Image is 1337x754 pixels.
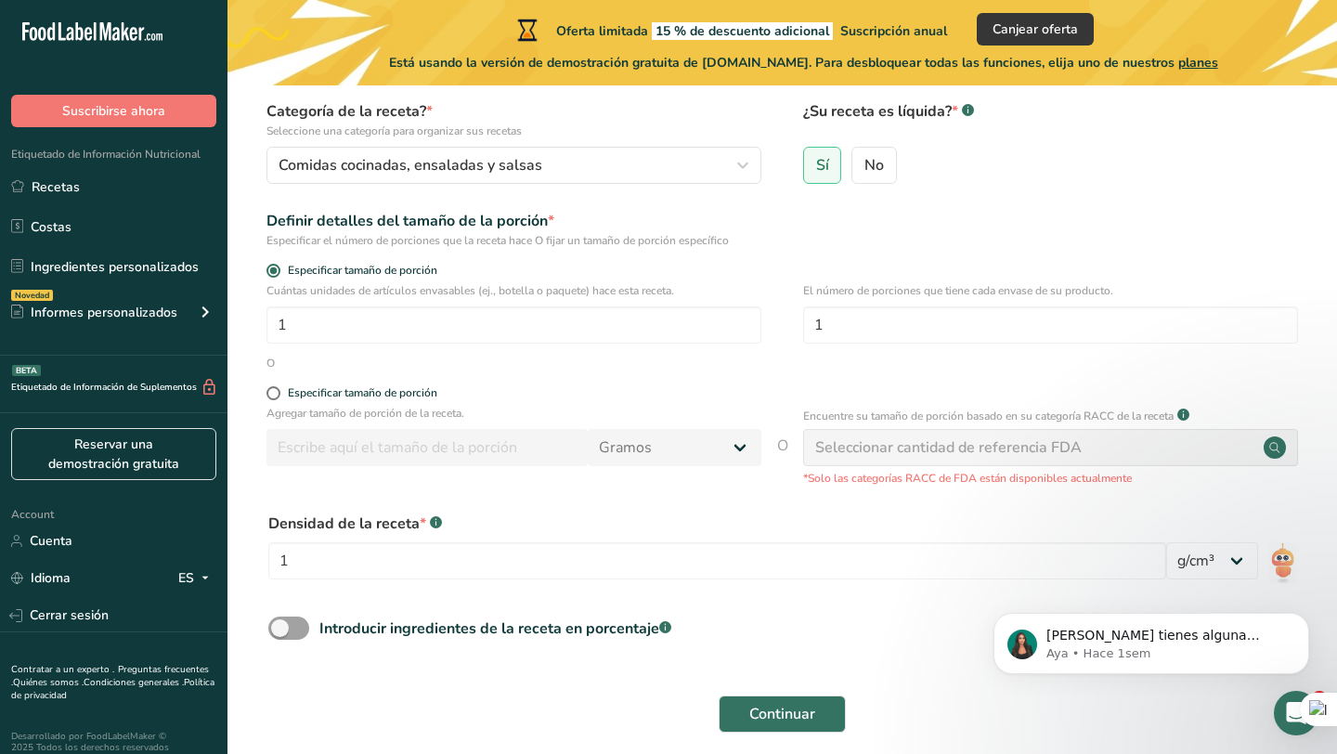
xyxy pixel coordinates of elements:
input: Escribe aquí el tamaño de la porción [266,429,588,466]
div: BETA [12,365,41,376]
a: Contratar a un experto . [11,663,114,676]
span: No [864,156,884,175]
iframe: Intercom notifications mensaje [966,574,1337,704]
a: Preguntas frecuentes . [11,663,209,689]
div: Informes personalizados [11,303,177,322]
span: Especificar tamaño de porción [280,264,437,278]
input: Escribe aquí tu densidad [268,542,1166,579]
a: Política de privacidad [11,676,214,702]
button: Suscribirse ahora [11,95,216,127]
button: Continuar [719,695,846,733]
span: Sí [816,156,829,175]
div: Novedad [11,290,53,301]
div: Oferta limitada [513,19,947,41]
div: Desarrollado por FoodLabelMaker © 2025 Todos los derechos reservados [11,731,216,753]
div: ES [178,567,216,590]
span: Comidas cocinadas, ensaladas y salsas [279,154,542,176]
label: ¿Su receta es líquida? [803,100,1298,139]
span: 15 % de descuento adicional [652,22,833,40]
span: Suscripción anual [840,22,947,40]
div: Densidad de la receta [268,513,1166,535]
label: Categoría de la receta? [266,100,761,139]
iframe: Intercom live chat [1274,691,1318,735]
div: Especificar tamaño de porción [288,386,437,400]
a: Idioma [11,562,71,594]
div: Definir detalles del tamaño de la porción [266,210,761,232]
span: 1 [1312,691,1327,706]
p: Cuántas unidades de artículos envasables (ej., botella o paquete) hace esta receta. [266,282,761,299]
p: El número de porciones que tiene cada envase de su producto. [803,282,1298,299]
img: ai-bot.1dcbe71.gif [1269,542,1296,584]
p: Seleccione una categoría para organizar sus recetas [266,123,761,139]
a: Reservar una demostración gratuita [11,428,216,480]
span: planes [1178,54,1218,71]
p: Encuentre su tamaño de porción basado en su categoría RACC de la receta [803,408,1174,424]
span: Está usando la versión de demostración gratuita de [DOMAIN_NAME]. Para desbloquear todas las func... [389,53,1218,72]
div: Introducir ingredientes de la receta en porcentaje [319,617,671,640]
span: O [777,435,788,487]
button: Canjear oferta [977,13,1094,45]
a: Condiciones generales . [84,676,184,689]
p: *Solo las categorías RACC de FDA están disponibles actualmente [803,470,1298,487]
p: Agregar tamaño de porción de la receta. [266,405,761,422]
span: Suscribirse ahora [62,101,165,121]
a: Quiénes somos . [13,676,84,689]
div: Seleccionar cantidad de referencia FDA [815,436,1082,459]
span: Continuar [749,703,815,725]
button: Comidas cocinadas, ensaladas y salsas [266,147,761,184]
div: Especificar el número de porciones que la receta hace O fijar un tamaño de porción específico [266,232,761,249]
div: O [266,355,275,371]
span: Canjear oferta [993,19,1078,39]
